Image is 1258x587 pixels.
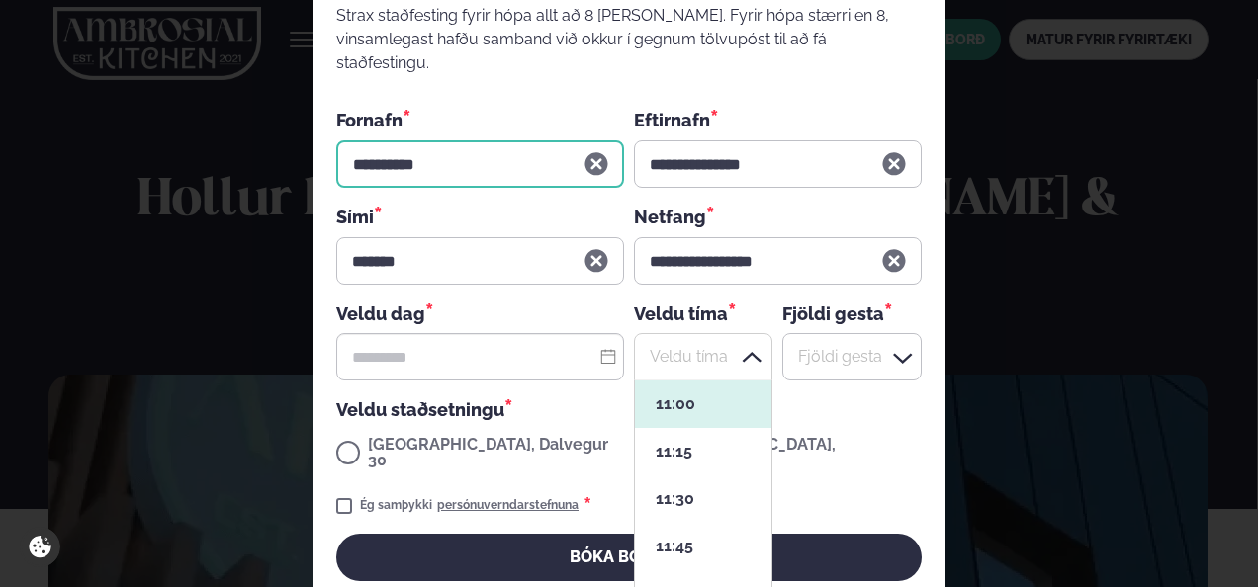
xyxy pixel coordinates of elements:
div: Sími [336,204,624,229]
div: Ég samþykki [360,494,591,518]
div: Fornafn [336,107,624,132]
span: 11:15 [656,444,692,460]
div: Veldu dag [336,300,624,325]
a: Cookie settings [20,527,60,567]
div: Strax staðfesting fyrir hópa allt að 8 [PERSON_NAME]. Fyrir hópa stærri en 8, vinsamlegast hafðu ... [336,4,922,75]
div: Veldu staðsetningu [336,396,922,421]
span: 11:30 [656,491,694,507]
button: BÓKA BORÐ [336,534,922,581]
div: Fjöldi gesta [782,300,921,325]
div: Veldu tíma [634,300,772,325]
a: persónuverndarstefnuna [437,498,579,514]
div: Netfang [634,204,922,229]
span: 11:45 [656,539,693,554]
span: 11:00 [656,396,695,412]
div: Eftirnafn [634,107,922,132]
